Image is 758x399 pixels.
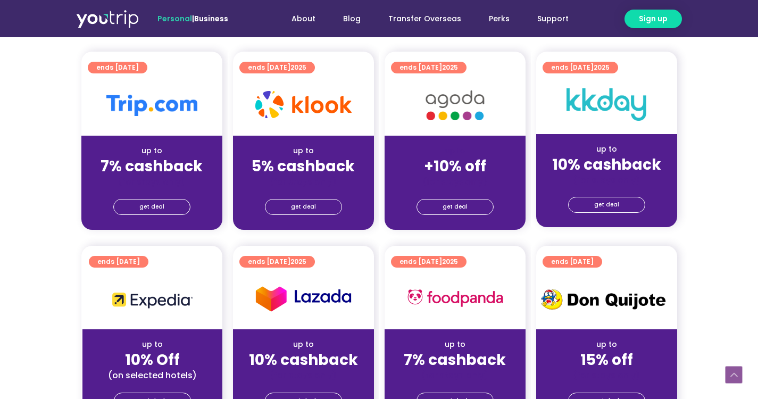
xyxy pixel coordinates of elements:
div: up to [545,339,669,350]
div: (for stays only) [393,176,517,187]
div: (for stays only) [545,370,669,381]
a: Perks [475,9,523,29]
strong: 7% cashback [101,156,203,177]
span: ends [DATE] [97,256,140,268]
a: ends [DATE]2025 [391,62,467,73]
span: ends [DATE] [551,62,610,73]
div: up to [393,339,517,350]
span: up to [445,145,465,156]
a: Blog [329,9,374,29]
div: up to [545,144,669,155]
a: About [278,9,329,29]
span: get deal [443,199,468,214]
a: ends [DATE]2025 [391,256,467,268]
span: Personal [157,13,192,24]
span: ends [DATE] [248,62,306,73]
div: (for stays only) [241,370,365,381]
strong: 10% cashback [552,154,661,175]
div: up to [241,145,365,156]
span: get deal [139,199,164,214]
span: 2025 [442,257,458,266]
span: 2025 [442,63,458,72]
span: 2025 [290,63,306,72]
span: get deal [291,199,316,214]
nav: Menu [257,9,582,29]
a: get deal [568,197,645,213]
a: Transfer Overseas [374,9,475,29]
a: ends [DATE] [88,62,147,73]
span: 2025 [290,257,306,266]
a: Support [523,9,582,29]
span: ends [DATE] [248,256,306,268]
a: get deal [113,199,190,215]
a: ends [DATE] [543,256,602,268]
div: (for stays only) [545,174,669,186]
a: get deal [265,199,342,215]
span: 2025 [594,63,610,72]
a: ends [DATE] [89,256,148,268]
strong: +10% off [424,156,486,177]
div: (on selected hotels) [91,370,214,381]
a: Sign up [624,10,682,28]
div: (for stays only) [90,176,214,187]
div: (for stays only) [241,176,365,187]
div: up to [90,145,214,156]
span: get deal [594,197,619,212]
a: ends [DATE]2025 [239,62,315,73]
span: ends [DATE] [399,62,458,73]
div: up to [91,339,214,350]
a: get deal [417,199,494,215]
strong: 10% Off [125,350,180,370]
strong: 5% cashback [252,156,355,177]
div: up to [241,339,365,350]
a: ends [DATE]2025 [239,256,315,268]
span: ends [DATE] [96,62,139,73]
span: ends [DATE] [551,256,594,268]
a: Business [194,13,228,24]
span: | [157,13,228,24]
strong: 10% cashback [249,350,358,370]
a: ends [DATE]2025 [543,62,618,73]
div: (for stays only) [393,370,517,381]
strong: 15% off [580,350,633,370]
span: ends [DATE] [399,256,458,268]
strong: 7% cashback [404,350,506,370]
span: Sign up [639,13,668,24]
